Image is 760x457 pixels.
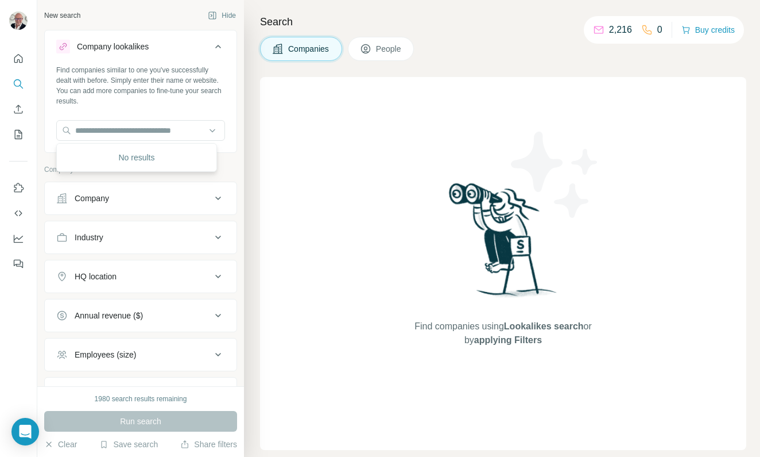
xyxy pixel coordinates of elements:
button: Company [45,185,236,212]
button: Buy credits [681,22,735,38]
div: Employees (size) [75,349,136,360]
img: Avatar [9,11,28,30]
button: Quick start [9,48,28,69]
div: Annual revenue ($) [75,310,143,321]
button: Search [9,74,28,94]
div: 1980 search results remaining [95,394,187,404]
div: HQ location [75,271,117,282]
button: Annual revenue ($) [45,302,236,329]
span: Lookalikes search [504,321,584,331]
button: Use Surfe API [9,203,28,224]
p: 0 [657,23,662,37]
div: Company [75,193,109,204]
button: Technologies [45,380,236,408]
p: 2,216 [609,23,632,37]
div: Industry [75,232,103,243]
button: Enrich CSV [9,99,28,120]
span: Find companies using or by [411,320,595,347]
button: Hide [200,7,244,24]
span: Companies [288,43,330,55]
button: Save search [99,439,158,450]
button: My lists [9,124,28,145]
button: Company lookalikes [45,33,236,65]
span: applying Filters [474,335,542,345]
span: People [376,43,402,55]
div: New search [44,10,80,21]
button: Industry [45,224,236,251]
h4: Search [260,14,746,30]
div: Find companies similar to one you've successfully dealt with before. Simply enter their name or w... [56,65,225,106]
div: Open Intercom Messenger [11,418,39,446]
button: Dashboard [9,228,28,249]
button: Share filters [180,439,237,450]
div: Company lookalikes [77,41,149,52]
img: Surfe Illustration - Stars [503,123,607,226]
button: Use Surfe on LinkedIn [9,178,28,198]
img: Surfe Illustration - Woman searching with binoculars [444,180,563,308]
button: Clear [44,439,77,450]
button: HQ location [45,263,236,290]
button: Feedback [9,254,28,274]
div: No results [59,146,214,169]
p: Company information [44,164,237,175]
button: Employees (size) [45,341,236,368]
